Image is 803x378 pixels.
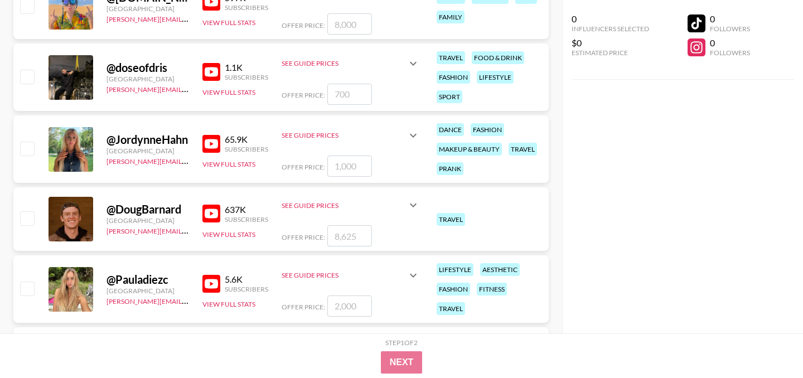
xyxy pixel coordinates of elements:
[282,163,325,171] span: Offer Price:
[437,263,473,276] div: lifestyle
[477,71,514,84] div: lifestyle
[437,302,465,315] div: travel
[437,90,462,103] div: sport
[107,147,189,155] div: [GEOGRAPHIC_DATA]
[437,213,465,226] div: travel
[202,63,220,81] img: YouTube
[710,13,750,25] div: 0
[202,18,255,27] button: View Full Stats
[572,37,649,49] div: $0
[477,283,507,295] div: fitness
[282,233,325,241] span: Offer Price:
[202,135,220,153] img: YouTube
[282,131,407,139] div: See Guide Prices
[710,49,750,57] div: Followers
[572,25,649,33] div: Influencers Selected
[107,4,189,13] div: [GEOGRAPHIC_DATA]
[509,143,537,156] div: travel
[202,205,220,222] img: YouTube
[572,13,649,25] div: 0
[327,13,372,35] input: 8,000
[381,351,423,374] button: Next
[437,71,470,84] div: fashion
[202,88,255,96] button: View Full Stats
[282,59,407,67] div: See Guide Prices
[225,62,268,73] div: 1.1K
[225,145,268,153] div: Subscribers
[282,122,420,149] div: See Guide Prices
[107,61,189,75] div: @ doseofdris
[107,83,272,94] a: [PERSON_NAME][EMAIL_ADDRESS][DOMAIN_NAME]
[202,300,255,308] button: View Full Stats
[282,192,420,219] div: See Guide Prices
[107,133,189,147] div: @ JordynneHahn
[225,215,268,224] div: Subscribers
[327,156,372,177] input: 1,000
[107,273,189,287] div: @ Pauladiezc
[437,162,463,175] div: prank
[107,202,189,216] div: @ DougBarnard
[437,123,464,136] div: dance
[472,51,524,64] div: food & drink
[282,271,407,279] div: See Guide Prices
[107,295,272,306] a: [PERSON_NAME][EMAIL_ADDRESS][DOMAIN_NAME]
[107,13,272,23] a: [PERSON_NAME][EMAIL_ADDRESS][DOMAIN_NAME]
[282,303,325,311] span: Offer Price:
[202,160,255,168] button: View Full Stats
[282,262,420,289] div: See Guide Prices
[225,134,268,145] div: 65.9K
[437,283,470,295] div: fashion
[202,275,220,293] img: YouTube
[437,11,465,23] div: family
[225,274,268,285] div: 5.6K
[202,230,255,239] button: View Full Stats
[107,216,189,225] div: [GEOGRAPHIC_DATA]
[471,123,504,136] div: fashion
[327,84,372,105] input: 700
[437,51,465,64] div: travel
[225,204,268,215] div: 637K
[480,263,520,276] div: aesthetic
[107,75,189,83] div: [GEOGRAPHIC_DATA]
[385,338,418,347] div: Step 1 of 2
[747,322,790,365] iframe: Drift Widget Chat Controller
[225,73,268,81] div: Subscribers
[437,143,502,156] div: makeup & beauty
[107,155,272,166] a: [PERSON_NAME][EMAIL_ADDRESS][DOMAIN_NAME]
[107,225,272,235] a: [PERSON_NAME][EMAIL_ADDRESS][DOMAIN_NAME]
[282,91,325,99] span: Offer Price:
[710,37,750,49] div: 0
[282,21,325,30] span: Offer Price:
[282,201,407,210] div: See Guide Prices
[572,49,649,57] div: Estimated Price
[327,295,372,317] input: 2,000
[327,225,372,246] input: 8,625
[225,285,268,293] div: Subscribers
[710,25,750,33] div: Followers
[225,3,268,12] div: Subscribers
[282,50,420,77] div: See Guide Prices
[107,287,189,295] div: [GEOGRAPHIC_DATA]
